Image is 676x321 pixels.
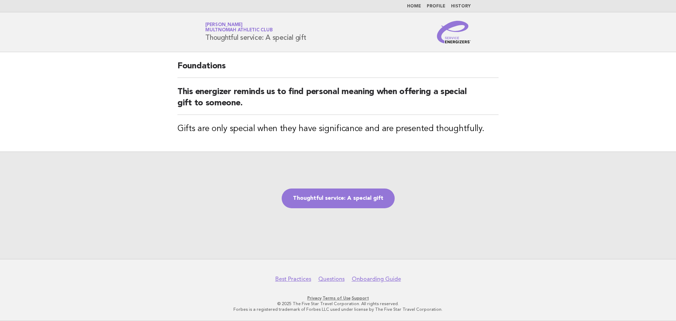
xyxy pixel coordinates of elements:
[352,296,369,301] a: Support
[177,61,499,78] h2: Foundations
[307,296,321,301] a: Privacy
[282,189,395,208] a: Thoughtful service: A special gift
[451,4,471,8] a: History
[123,295,553,301] p: · ·
[407,4,421,8] a: Home
[123,301,553,307] p: © 2025 The Five Star Travel Corporation. All rights reserved.
[205,23,306,41] h1: Thoughtful service: A special gift
[318,276,345,283] a: Questions
[437,21,471,43] img: Service Energizers
[123,307,553,312] p: Forbes is a registered trademark of Forbes LLC used under license by The Five Star Travel Corpora...
[205,28,273,33] span: Multnomah Athletic Club
[323,296,351,301] a: Terms of Use
[177,86,499,115] h2: This energizer reminds us to find personal meaning when offering a special gift to someone.
[352,276,401,283] a: Onboarding Guide
[177,123,499,135] h3: Gifts are only special when they have significance and are presented thoughtfully.
[205,23,273,32] a: [PERSON_NAME]Multnomah Athletic Club
[427,4,445,8] a: Profile
[275,276,311,283] a: Best Practices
